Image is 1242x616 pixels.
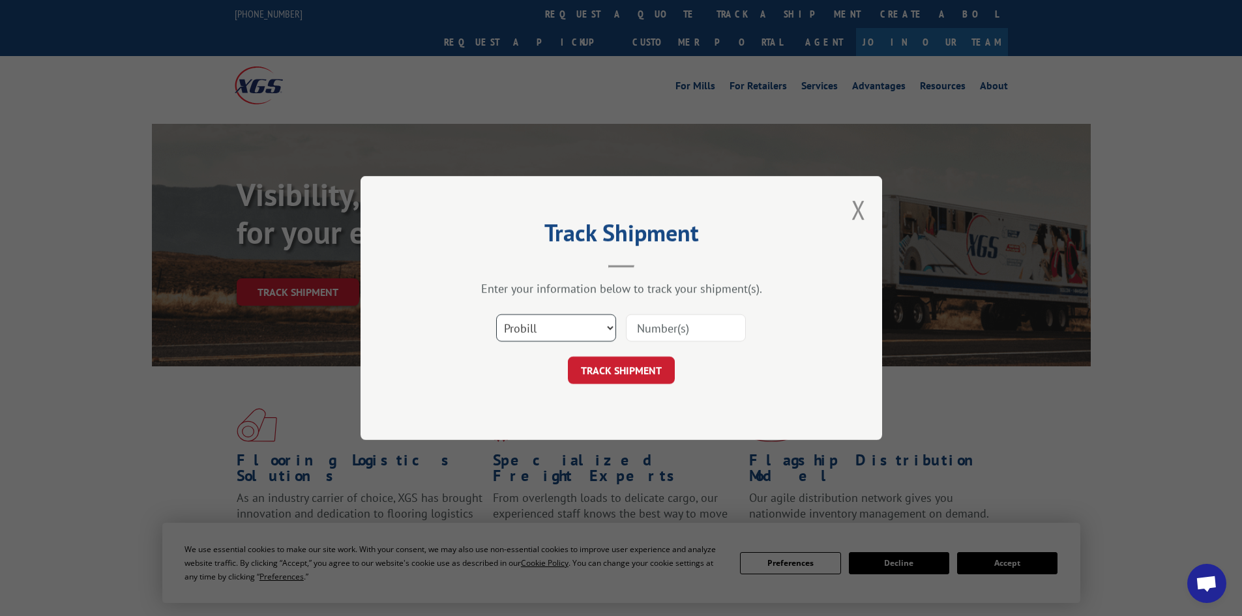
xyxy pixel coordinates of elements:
div: Enter your information below to track your shipment(s). [426,281,817,296]
button: TRACK SHIPMENT [568,357,675,384]
button: Close modal [851,192,866,227]
h2: Track Shipment [426,224,817,248]
input: Number(s) [626,314,746,342]
div: Open chat [1187,564,1226,603]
